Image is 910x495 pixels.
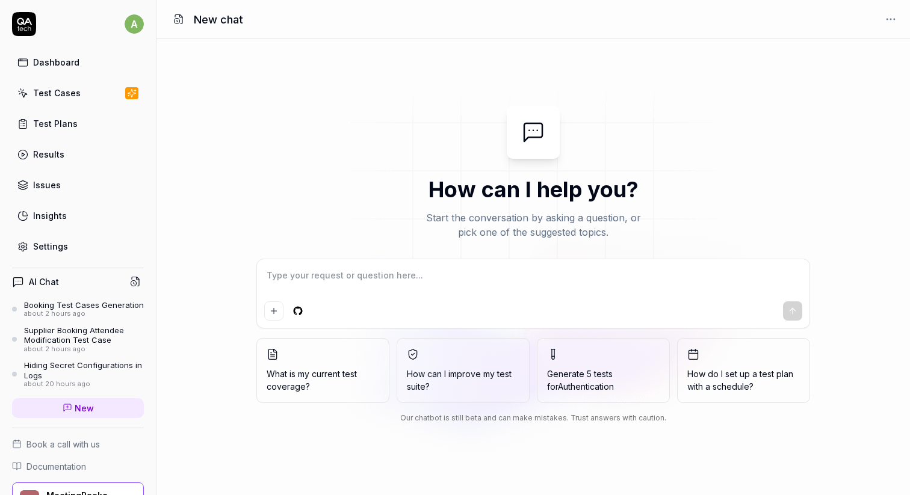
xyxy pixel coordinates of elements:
a: Dashboard [12,51,144,74]
a: Results [12,143,144,166]
span: How can I improve my test suite? [407,367,519,393]
button: Add attachment [264,301,283,321]
div: Booking Test Cases Generation [24,300,144,310]
div: Issues [33,179,61,191]
div: Results [33,148,64,161]
div: Our chatbot is still beta and can make mistakes. Trust answers with caution. [256,413,810,423]
a: Test Cases [12,81,144,105]
span: Documentation [26,460,86,473]
span: Generate 5 tests for Authentication [547,369,614,392]
div: about 20 hours ago [24,380,144,389]
button: Generate 5 tests forAuthentication [537,338,670,403]
span: Book a call with us [26,438,100,450]
button: What is my current test coverage? [256,338,389,403]
span: New [75,402,94,414]
h4: AI Chat [29,275,59,288]
div: Supplier Booking Attendee Modification Test Case [24,325,144,345]
div: Insights [33,209,67,222]
div: Test Cases [33,87,81,99]
button: How can I improve my test suite? [397,338,530,403]
a: Documentation [12,460,144,473]
span: What is my current test coverage? [267,367,379,393]
div: Test Plans [33,117,78,130]
div: about 2 hours ago [24,345,144,354]
a: Insights [12,204,144,227]
a: Booking Test Cases Generationabout 2 hours ago [12,300,144,318]
a: New [12,398,144,418]
a: Issues [12,173,144,197]
a: Test Plans [12,112,144,135]
a: Hiding Secret Configurations in Logsabout 20 hours ago [12,360,144,388]
a: Supplier Booking Attendee Modification Test Caseabout 2 hours ago [12,325,144,353]
button: a [125,12,144,36]
div: Dashboard [33,56,79,69]
div: Settings [33,240,68,253]
h1: New chat [194,11,243,28]
a: Settings [12,235,144,258]
a: Book a call with us [12,438,144,450]
button: How do I set up a test plan with a schedule? [677,338,810,403]
span: a [125,14,144,34]
div: Hiding Secret Configurations in Logs [24,360,144,380]
div: about 2 hours ago [24,310,144,318]
span: How do I set up a test plan with a schedule? [687,367,800,393]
